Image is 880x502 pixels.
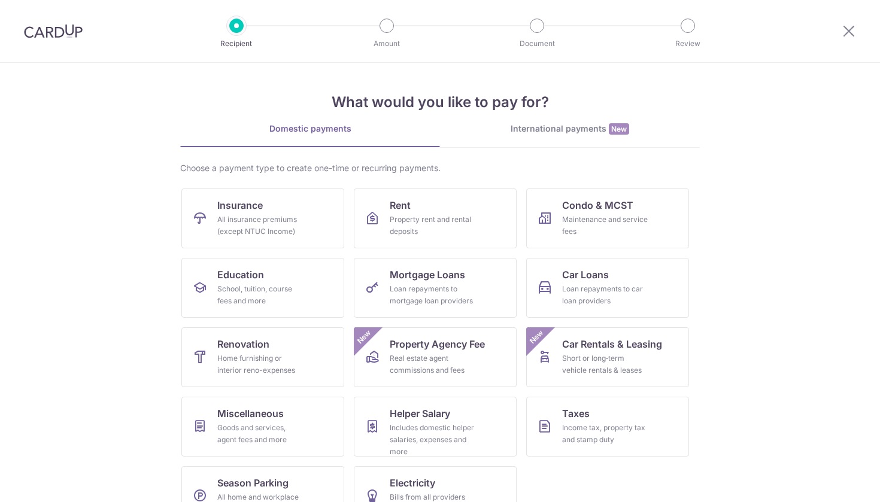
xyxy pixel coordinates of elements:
span: Rent [390,198,411,212]
div: Property rent and rental deposits [390,214,476,238]
div: Goods and services, agent fees and more [217,422,304,446]
div: Maintenance and service fees [562,214,648,238]
span: Season Parking [217,476,289,490]
span: Condo & MCST [562,198,633,212]
span: Renovation [217,337,269,351]
div: International payments [440,123,700,135]
a: Car Rentals & LeasingShort or long‑term vehicle rentals & leasesNew [526,327,689,387]
p: Document [493,38,581,50]
span: Taxes [562,406,590,421]
span: New [609,123,629,135]
a: Car LoansLoan repayments to car loan providers [526,258,689,318]
a: Property Agency FeeReal estate agent commissions and feesNew [354,327,517,387]
span: Helper Salary [390,406,450,421]
div: Includes domestic helper salaries, expenses and more [390,422,476,458]
div: School, tuition, course fees and more [217,283,304,307]
p: Review [644,38,732,50]
div: Loan repayments to mortgage loan providers [390,283,476,307]
div: Short or long‑term vehicle rentals & leases [562,352,648,376]
a: InsuranceAll insurance premiums (except NTUC Income) [181,188,344,248]
div: Income tax, property tax and stamp duty [562,422,648,446]
p: Recipient [192,38,281,50]
span: Insurance [217,198,263,212]
span: Miscellaneous [217,406,284,421]
span: Electricity [390,476,435,490]
div: Choose a payment type to create one-time or recurring payments. [180,162,700,174]
span: Mortgage Loans [390,267,465,282]
a: RenovationHome furnishing or interior reno-expenses [181,327,344,387]
a: Mortgage LoansLoan repayments to mortgage loan providers [354,258,517,318]
a: TaxesIncome tax, property tax and stamp duty [526,397,689,457]
span: Car Loans [562,267,609,282]
span: New [354,327,374,347]
a: RentProperty rent and rental deposits [354,188,517,248]
span: Car Rentals & Leasing [562,337,662,351]
div: Loan repayments to car loan providers [562,283,648,307]
img: CardUp [24,24,83,38]
span: Property Agency Fee [390,337,485,351]
a: Helper SalaryIncludes domestic helper salaries, expenses and more [354,397,517,457]
div: Home furnishing or interior reno-expenses [217,352,304,376]
div: Domestic payments [180,123,440,135]
h4: What would you like to pay for? [180,92,700,113]
a: EducationSchool, tuition, course fees and more [181,258,344,318]
div: All insurance premiums (except NTUC Income) [217,214,304,238]
a: Condo & MCSTMaintenance and service fees [526,188,689,248]
a: MiscellaneousGoods and services, agent fees and more [181,397,344,457]
span: Education [217,267,264,282]
span: New [527,327,547,347]
div: Real estate agent commissions and fees [390,352,476,376]
p: Amount [342,38,431,50]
